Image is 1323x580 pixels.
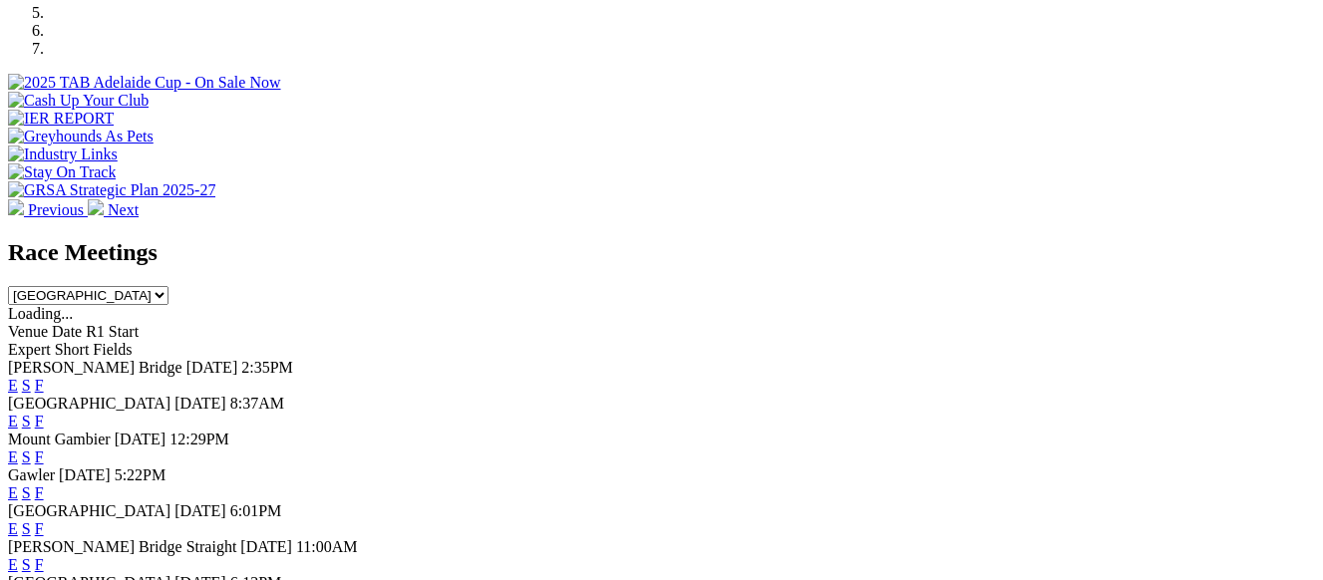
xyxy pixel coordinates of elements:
[35,556,44,573] a: F
[8,484,18,501] a: E
[8,239,1315,266] h2: Race Meetings
[8,359,182,376] span: [PERSON_NAME] Bridge
[8,431,111,447] span: Mount Gambier
[8,448,18,465] a: E
[8,74,281,92] img: 2025 TAB Adelaide Cup - On Sale Now
[240,538,292,555] span: [DATE]
[8,163,116,181] img: Stay On Track
[296,538,358,555] span: 11:00AM
[35,520,44,537] a: F
[108,201,139,218] span: Next
[174,502,226,519] span: [DATE]
[35,448,44,465] a: F
[8,538,236,555] span: [PERSON_NAME] Bridge Straight
[22,556,31,573] a: S
[28,201,84,218] span: Previous
[8,323,48,340] span: Venue
[8,199,24,215] img: chevron-left-pager-white.svg
[22,448,31,465] a: S
[59,466,111,483] span: [DATE]
[8,466,55,483] span: Gawler
[8,201,88,218] a: Previous
[8,181,215,199] img: GRSA Strategic Plan 2025-27
[8,502,170,519] span: [GEOGRAPHIC_DATA]
[93,341,132,358] span: Fields
[8,413,18,430] a: E
[8,341,51,358] span: Expert
[169,431,229,447] span: 12:29PM
[8,556,18,573] a: E
[8,377,18,394] a: E
[230,502,282,519] span: 6:01PM
[55,341,90,358] span: Short
[22,377,31,394] a: S
[88,199,104,215] img: chevron-right-pager-white.svg
[52,323,82,340] span: Date
[8,395,170,412] span: [GEOGRAPHIC_DATA]
[22,484,31,501] a: S
[35,413,44,430] a: F
[8,110,114,128] img: IER REPORT
[8,128,154,145] img: Greyhounds As Pets
[86,323,139,340] span: R1 Start
[35,377,44,394] a: F
[8,305,73,322] span: Loading...
[8,145,118,163] img: Industry Links
[35,484,44,501] a: F
[8,92,149,110] img: Cash Up Your Club
[241,359,293,376] span: 2:35PM
[22,520,31,537] a: S
[88,201,139,218] a: Next
[174,395,226,412] span: [DATE]
[115,431,166,447] span: [DATE]
[8,520,18,537] a: E
[230,395,284,412] span: 8:37AM
[22,413,31,430] a: S
[115,466,166,483] span: 5:22PM
[186,359,238,376] span: [DATE]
